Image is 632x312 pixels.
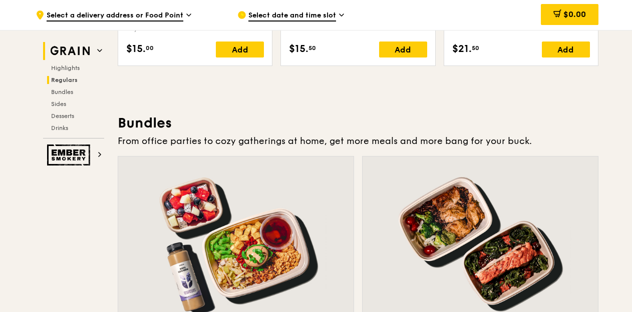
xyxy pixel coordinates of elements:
div: From office parties to cozy gatherings at home, get more meals and more bang for your buck. [118,134,598,148]
div: Add [542,41,590,57]
span: Select date and time slot [248,10,336,21]
span: $15. [289,41,308,56]
span: Sides [51,100,66,107]
span: 50 [472,44,479,52]
span: $15. [126,41,146,56]
div: Add [216,41,264,57]
span: $21. [452,41,472,56]
img: Ember Smokery web logo [47,144,93,165]
span: 00 [146,44,154,52]
span: Highlights [51,64,80,71]
img: Grain web logo [47,42,93,60]
span: Bundles [51,88,73,95]
span: Select a delivery address or Food Point [47,10,183,21]
span: 50 [308,44,316,52]
h3: Bundles [118,114,598,132]
span: $0.00 [563,9,586,19]
span: Drinks [51,124,68,131]
span: Desserts [51,112,74,119]
span: Regulars [51,76,78,83]
div: Add [379,41,427,57]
